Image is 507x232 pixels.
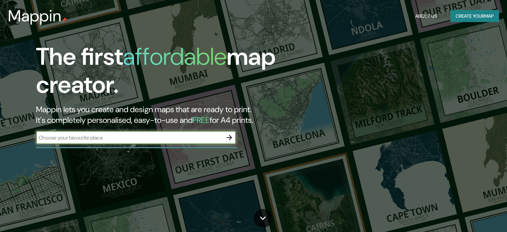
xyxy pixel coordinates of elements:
h3: Mappin [8,7,62,25]
input: Choose your favourite place [36,134,223,142]
h1: The first map creator. [36,43,290,104]
h2: Mappin lets you create and design maps that are ready to print. It's completely personalised, eas... [36,104,290,126]
button: Create yourmap [450,10,499,22]
h1: affordable [123,41,227,72]
img: mappin-pin [62,17,67,23]
button: About Us [413,10,440,22]
h5: FREE [193,115,210,125]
